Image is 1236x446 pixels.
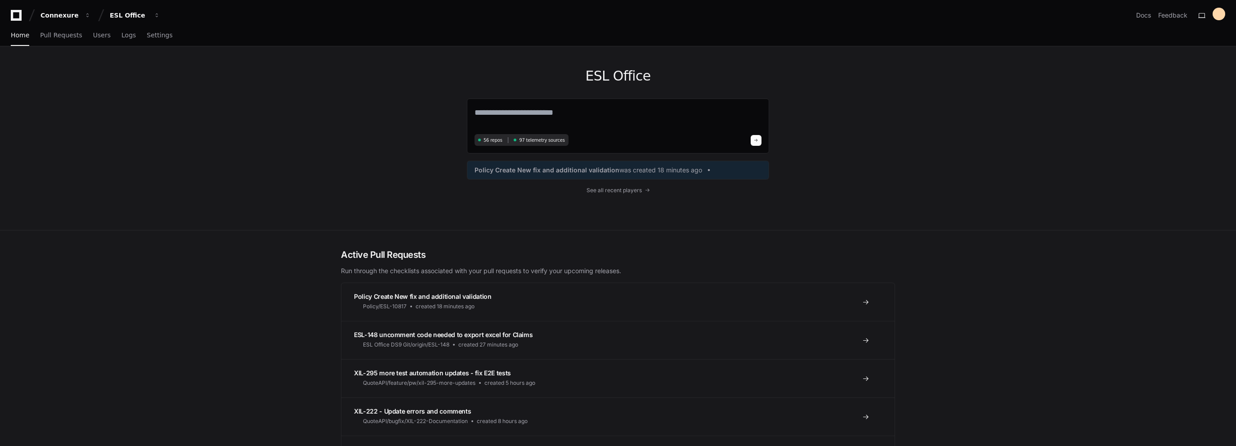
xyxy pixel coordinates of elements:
span: was created 18 minutes ago [619,166,702,175]
span: Policy/ESL-10817 [363,303,407,310]
span: QuoteAPI/bugfix/XIL-222-Documentation [363,418,468,425]
span: XIL-222 - Update errors and comments [354,407,471,415]
button: Connexure [37,7,94,23]
span: ESL Office DS9 Git/origin/ESL-148 [363,341,449,348]
a: XIL-222 - Update errors and commentsQuoteAPI/bugfix/XIL-222-Documentationcreated 8 hours ago [341,397,895,436]
a: See all recent players [467,187,769,194]
span: Users [93,32,111,38]
span: See all recent players [587,187,642,194]
span: Policy Create New fix and additional validation [354,293,492,300]
a: Docs [1136,11,1151,20]
button: Feedback [1158,11,1187,20]
a: Logs [121,25,136,46]
h1: ESL Office [467,68,769,84]
span: created 5 hours ago [484,379,535,387]
span: created 27 minutes ago [458,341,518,348]
h2: Active Pull Requests [341,248,895,261]
span: Policy Create New fix and additional validation [475,166,619,175]
span: Settings [147,32,172,38]
a: ESL-148 uncomment code needed to export excel for ClaimsESL Office DS9 Git/origin/ESL-148created ... [341,321,895,359]
a: Settings [147,25,172,46]
p: Run through the checklists associated with your pull requests to verify your upcoming releases. [341,266,895,275]
span: XIL-295 more test automation updates - fix E2E tests [354,369,511,377]
a: Users [93,25,111,46]
div: ESL Office [110,11,148,20]
a: XIL-295 more test automation updates - fix E2E testsQuoteAPI/feature/pw/xil-295-more-updatescreat... [341,359,895,397]
span: Home [11,32,29,38]
span: created 8 hours ago [477,418,528,425]
span: ESL-148 uncomment code needed to export excel for Claims [354,331,533,338]
span: 97 telemetry sources [519,137,564,144]
span: created 18 minutes ago [416,303,475,310]
a: Home [11,25,29,46]
span: Pull Requests [40,32,82,38]
span: Logs [121,32,136,38]
button: ESL Office [106,7,164,23]
span: 56 repos [484,137,502,144]
div: Connexure [40,11,79,20]
a: Policy Create New fix and additional validationwas created 18 minutes ago [475,166,761,175]
span: QuoteAPI/feature/pw/xil-295-more-updates [363,379,475,387]
a: Policy Create New fix and additional validationPolicy/ESL-10817created 18 minutes ago [341,283,895,321]
a: Pull Requests [40,25,82,46]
